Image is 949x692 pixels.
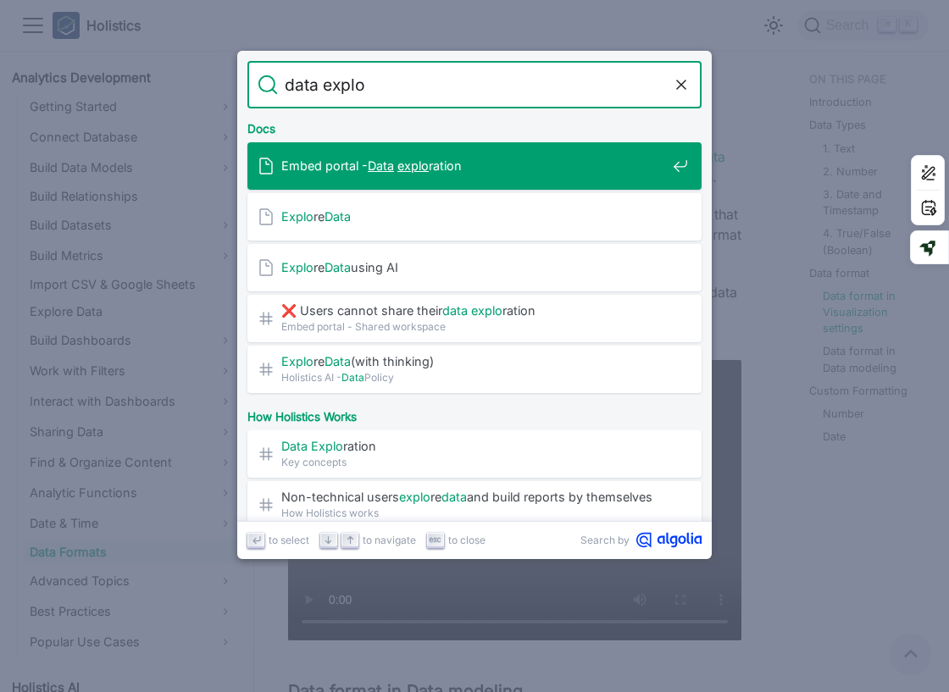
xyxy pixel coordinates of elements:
[281,260,314,274] mark: Explo
[281,209,314,224] mark: Explo
[247,244,702,291] a: ExploreDatausing AI
[636,532,702,548] svg: Algolia
[281,353,666,369] span: re (with thinking)
[247,295,702,342] a: ❌ Users cannot share theirdata explorationEmbed portal - Shared workspace
[278,61,671,108] input: Search docs
[397,158,429,173] mark: explo
[281,439,308,453] mark: Data
[244,108,705,142] div: Docs
[322,534,335,546] svg: Arrow down
[281,505,666,521] span: How Holistics works
[247,346,702,393] a: ExploreData(with thinking)Holistics AI -DataPolicy
[471,303,502,318] mark: explo
[281,318,666,335] span: Embed portal - Shared workspace
[368,158,394,173] mark: Data
[281,369,666,385] span: Holistics AI - Policy
[580,532,630,548] span: Search by
[281,489,666,505] span: Non-technical users re and build reports by themselves​
[281,354,314,368] mark: Explo
[325,260,351,274] mark: Data
[281,454,666,470] span: Key concepts
[281,158,666,174] span: Embed portal - ration
[344,534,357,546] svg: Arrow up
[341,371,364,384] mark: Data
[399,490,430,504] mark: explo
[244,396,705,430] div: How Holistics Works
[247,142,702,190] a: Embed portal -Data exploration
[281,259,666,275] span: re using AI
[247,193,702,241] a: ExploreData
[269,532,309,548] span: to select
[442,303,468,318] mark: data
[363,532,416,548] span: to navigate
[250,534,263,546] svg: Enter key
[580,532,702,548] a: Search byAlgolia
[281,302,666,318] span: ❌ Users cannot share their ration
[281,208,666,224] span: re
[429,534,441,546] svg: Escape key
[281,438,666,454] span: ration​
[325,354,351,368] mark: Data
[448,532,486,548] span: to close
[247,481,702,529] a: Non-technical usersexploredataand build reports by themselves​How Holistics works
[671,75,691,95] button: Clear the query
[247,430,702,478] a: Data Exploration​Key concepts
[325,209,351,224] mark: Data
[311,439,343,453] mark: Explo
[441,490,467,504] mark: data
